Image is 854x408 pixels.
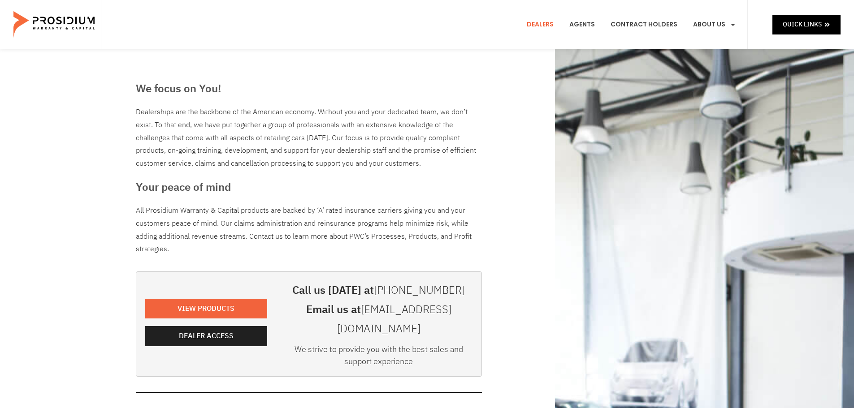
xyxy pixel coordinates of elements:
[173,1,201,8] span: Last Name
[136,106,482,170] div: Dealerships are the backbone of the American economy. Without you and your dedicated team, we don...
[604,8,684,41] a: Contract Holders
[136,204,482,256] p: All Prosidium Warranty & Capital products are backed by ‘A’ rated insurance carriers giving you a...
[145,326,267,346] a: Dealer Access
[179,330,234,343] span: Dealer Access
[337,301,451,337] a: [EMAIL_ADDRESS][DOMAIN_NAME]
[285,343,473,372] div: We strive to provide you with the best sales and support experience
[136,81,482,97] h3: We focus on You!
[686,8,743,41] a: About Us
[783,19,822,30] span: Quick Links
[136,179,482,195] h3: Your peace of mind
[563,8,602,41] a: Agents
[285,281,473,300] h3: Call us [DATE] at
[374,282,465,298] a: [PHONE_NUMBER]
[285,300,473,339] h3: Email us at
[145,299,267,319] a: View Products
[772,15,841,34] a: Quick Links
[178,302,234,315] span: View Products
[520,8,743,41] nav: Menu
[520,8,560,41] a: Dealers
